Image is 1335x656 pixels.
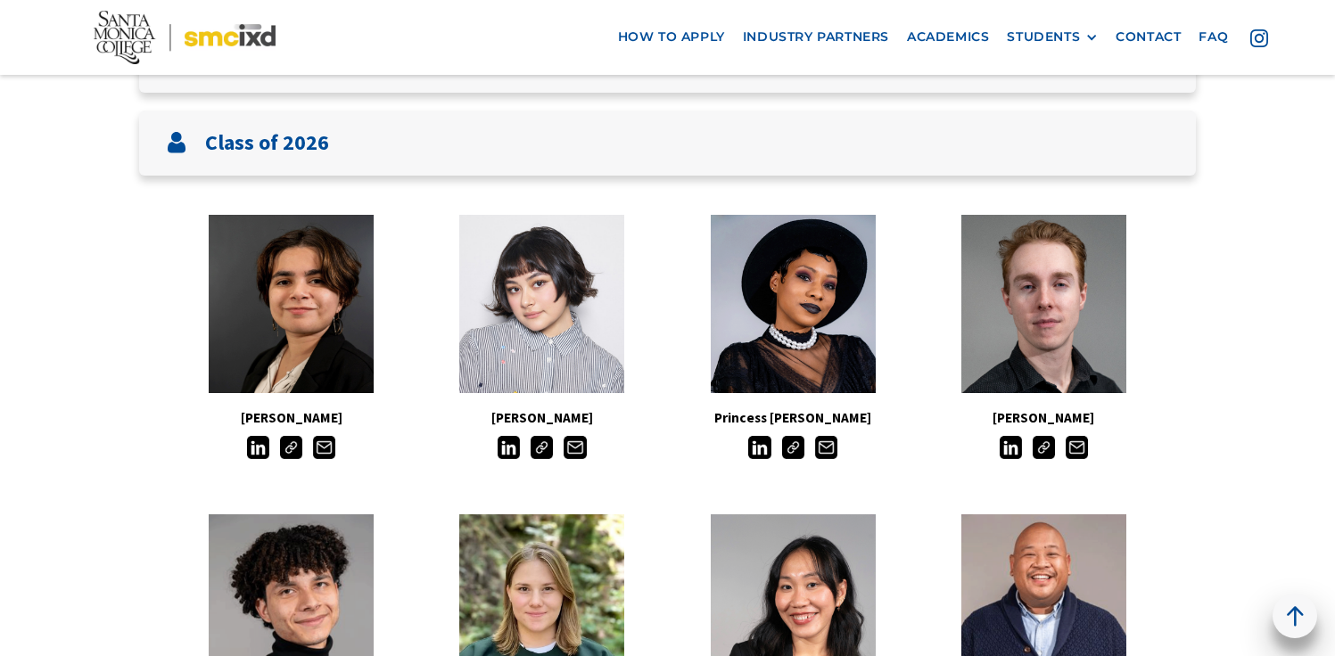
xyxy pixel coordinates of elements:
img: Link icon [782,436,804,458]
img: LinkedIn icon [247,436,269,458]
img: Santa Monica College - SMC IxD logo [94,11,276,64]
img: Email icon [1066,436,1088,458]
a: back to top [1273,594,1317,638]
a: how to apply [609,20,734,53]
a: industry partners [734,20,898,53]
h5: [PERSON_NAME] [919,406,1169,430]
img: Link icon [531,436,553,458]
a: contact [1107,20,1190,53]
img: Link icon [1033,436,1055,458]
img: Email icon [313,436,335,458]
a: Academics [898,20,998,53]
h3: Class of 2026 [205,130,329,156]
h5: Princess [PERSON_NAME] [668,406,919,430]
img: LinkedIn icon [1000,436,1022,458]
img: LinkedIn icon [498,436,520,458]
img: Link icon [280,436,302,458]
div: STUDENTS [1007,29,1098,45]
img: User icon [166,132,187,153]
div: STUDENTS [1007,29,1080,45]
img: Email icon [815,436,837,458]
img: LinkedIn icon [748,436,771,458]
h5: [PERSON_NAME] [166,406,416,430]
a: faq [1190,20,1237,53]
img: icon - instagram [1250,29,1268,46]
img: Email icon [564,436,586,458]
h5: [PERSON_NAME] [416,406,667,430]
